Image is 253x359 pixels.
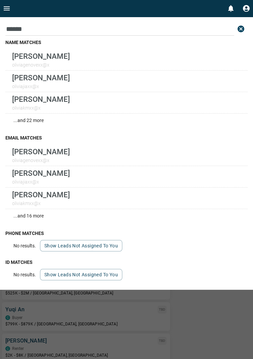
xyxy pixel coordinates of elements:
[12,158,70,163] p: oliviagenovexx@x
[13,272,36,277] p: No results.
[5,209,248,223] div: ...and 16 more
[12,95,70,104] p: [PERSON_NAME]
[40,269,122,280] button: show leads not assigned to you
[5,231,248,236] h3: phone matches
[12,52,70,61] p: [PERSON_NAME]
[12,84,70,89] p: oliviajiaxx@x
[5,114,248,127] div: ...and 22 more
[234,22,248,36] button: close search bar
[12,73,70,82] p: [PERSON_NAME]
[13,243,36,248] p: No results.
[5,260,248,265] h3: id matches
[5,40,248,45] h3: name matches
[12,179,70,185] p: oliviajiaxx@x
[12,201,70,206] p: oliviakmxx@x
[12,105,70,111] p: oliviakmxx@x
[12,62,70,68] p: oliviagenovexx@x
[5,135,248,141] h3: email matches
[12,169,70,177] p: [PERSON_NAME]
[240,2,253,15] button: Profile
[12,190,70,199] p: [PERSON_NAME]
[40,240,122,251] button: show leads not assigned to you
[12,147,70,156] p: [PERSON_NAME]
